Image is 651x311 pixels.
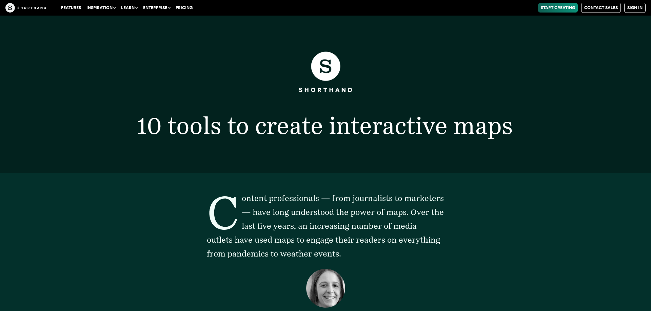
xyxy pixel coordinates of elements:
[118,3,140,13] button: Learn
[5,3,46,13] img: The Craft
[538,3,578,13] a: Start Creating
[624,3,646,13] a: Sign in
[58,3,84,13] a: Features
[140,3,173,13] button: Enterprise
[105,114,546,138] h1: 10 tools to create interactive maps
[581,3,621,13] a: Contact Sales
[84,3,118,13] button: Inspiration
[207,193,444,258] span: Content professionals — from journalists to marketers — have long understood the power of maps. O...
[173,3,195,13] a: Pricing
